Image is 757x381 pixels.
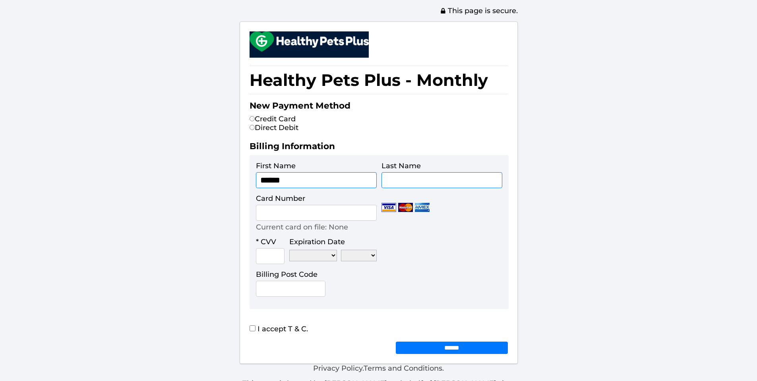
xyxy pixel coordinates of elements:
[250,123,298,132] label: Direct Debit
[250,325,256,331] input: I accept T & C.
[250,66,508,94] h1: Healthy Pets Plus - Monthly
[289,237,345,246] label: Expiration Date
[313,364,362,373] a: Privacy Policy
[250,116,255,121] input: Credit Card
[250,125,255,130] input: Direct Debit
[250,325,308,333] label: I accept T & C.
[381,203,396,212] img: Visa
[256,237,276,246] label: * CVV
[256,270,318,279] label: Billing Post Code
[415,203,430,212] img: Amex
[256,194,305,203] label: Card Number
[440,6,518,15] span: This page is secure.
[250,141,508,155] h2: Billing Information
[250,100,508,115] h2: New Payment Method
[250,115,296,123] label: Credit Card
[398,203,413,212] img: Mastercard
[364,364,442,373] a: Terms and Conditions
[250,31,369,52] img: small.png
[256,161,296,170] label: First Name
[256,223,348,231] p: Current card on file: None
[381,161,421,170] label: Last Name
